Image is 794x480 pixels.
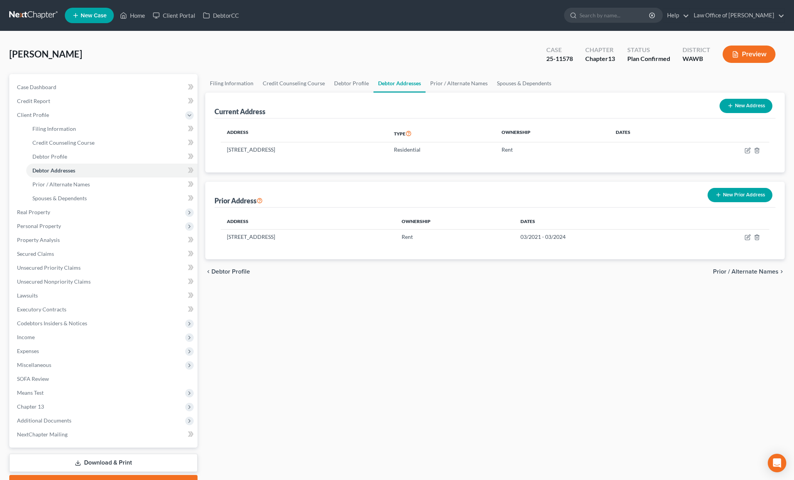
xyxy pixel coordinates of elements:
a: Prior / Alternate Names [26,177,198,191]
a: Debtor Addresses [373,74,426,93]
a: Debtor Profile [26,150,198,164]
span: Spouses & Dependents [32,195,87,201]
button: New Prior Address [708,188,772,202]
a: Case Dashboard [11,80,198,94]
span: SOFA Review [17,375,49,382]
th: Dates [610,125,684,142]
span: Credit Report [17,98,50,104]
input: Search by name... [579,8,650,22]
span: Real Property [17,209,50,215]
a: Debtor Addresses [26,164,198,177]
th: Ownership [395,214,515,229]
a: DebtorCC [199,8,243,22]
span: Means Test [17,389,44,396]
td: Residential [388,142,495,157]
span: Filing Information [32,125,76,132]
span: Expenses [17,348,39,354]
button: Prior / Alternate Names chevron_right [713,269,785,275]
a: Property Analysis [11,233,198,247]
a: Law Office of [PERSON_NAME] [690,8,784,22]
td: Rent [395,229,515,244]
div: Status [627,46,670,54]
span: Codebtors Insiders & Notices [17,320,87,326]
a: SOFA Review [11,372,198,386]
a: Filing Information [26,122,198,136]
span: Secured Claims [17,250,54,257]
td: [STREET_ADDRESS] [221,229,395,244]
div: District [683,46,710,54]
div: Chapter [585,54,615,63]
a: Prior / Alternate Names [426,74,492,93]
span: Unsecured Nonpriority Claims [17,278,91,285]
button: New Address [720,99,772,113]
a: Lawsuits [11,289,198,303]
a: Secured Claims [11,247,198,261]
span: Prior / Alternate Names [32,181,90,188]
div: Current Address [215,107,265,116]
span: Debtor Addresses [32,167,75,174]
a: Unsecured Priority Claims [11,261,198,275]
th: Ownership [495,125,610,142]
a: Spouses & Dependents [26,191,198,205]
a: Credit Counseling Course [26,136,198,150]
div: Chapter [585,46,615,54]
div: Plan Confirmed [627,54,670,63]
td: 03/2021 - 03/2024 [514,229,680,244]
th: Address [221,125,388,142]
td: [STREET_ADDRESS] [221,142,388,157]
th: Type [388,125,495,142]
th: Dates [514,214,680,229]
a: Download & Print [9,454,198,472]
span: [PERSON_NAME] [9,48,82,59]
a: Unsecured Nonpriority Claims [11,275,198,289]
button: Preview [723,46,775,63]
a: Home [116,8,149,22]
span: Credit Counseling Course [32,139,95,146]
span: Case Dashboard [17,84,56,90]
span: Unsecured Priority Claims [17,264,81,271]
span: Executory Contracts [17,306,66,313]
span: Client Profile [17,112,49,118]
span: Debtor Profile [32,153,67,160]
div: Case [546,46,573,54]
a: Credit Report [11,94,198,108]
span: Chapter 13 [17,403,44,410]
span: Personal Property [17,223,61,229]
span: NextChapter Mailing [17,431,68,438]
a: Spouses & Dependents [492,74,556,93]
span: Property Analysis [17,237,60,243]
a: NextChapter Mailing [11,428,198,441]
span: Debtor Profile [211,269,250,275]
a: Client Portal [149,8,199,22]
a: Credit Counseling Course [258,74,329,93]
span: 13 [608,55,615,62]
th: Address [221,214,395,229]
div: WAWB [683,54,710,63]
span: Miscellaneous [17,362,51,368]
a: Executory Contracts [11,303,198,316]
i: chevron_right [779,269,785,275]
a: Filing Information [205,74,258,93]
div: 25-11578 [546,54,573,63]
a: Help [663,8,689,22]
span: Income [17,334,35,340]
div: Prior Address [215,196,263,205]
div: Open Intercom Messenger [768,454,786,472]
td: Rent [495,142,610,157]
span: New Case [81,13,106,19]
button: chevron_left Debtor Profile [205,269,250,275]
span: Lawsuits [17,292,38,299]
span: Prior / Alternate Names [713,269,779,275]
a: Debtor Profile [329,74,373,93]
i: chevron_left [205,269,211,275]
span: Additional Documents [17,417,71,424]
